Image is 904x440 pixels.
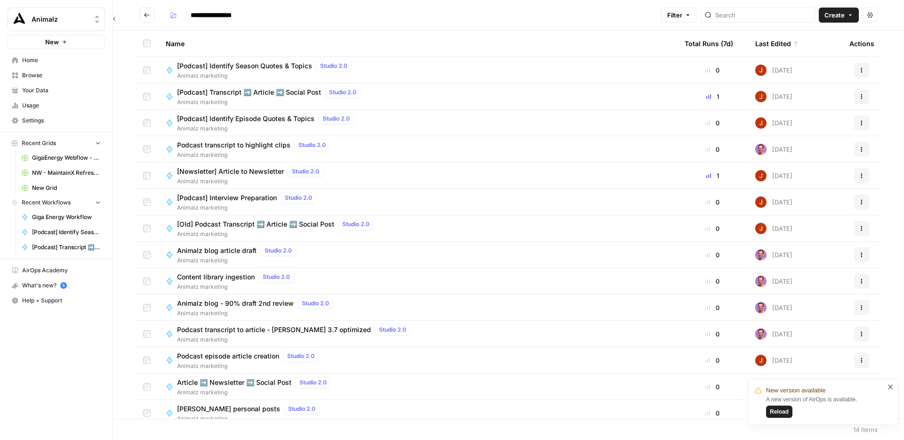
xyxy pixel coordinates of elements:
span: New Grid [32,184,101,192]
span: Studio 2.0 [320,62,347,70]
span: [Podcast] Transcript ➡️ Article ➡️ Social Post [177,88,321,97]
img: 6puihir5v8umj4c82kqcaj196fcw [755,302,767,313]
div: [DATE] [755,144,792,155]
button: Reload [766,406,792,418]
a: Usage [8,98,105,113]
span: [Podcast] Identify Episode Quotes & Topics [177,114,315,123]
div: [DATE] [755,196,792,208]
button: Go back [139,8,154,23]
img: 6puihir5v8umj4c82kqcaj196fcw [755,276,767,287]
span: GigaEnergy Webflow - Shop Inventories [32,154,101,162]
span: Animalz [32,15,89,24]
span: [Podcast] Identify Season Quotes & Topics [177,61,312,71]
div: [DATE] [755,223,792,234]
span: Home [22,56,101,65]
a: GigaEnergy Webflow - Shop Inventories [17,150,105,165]
span: New version available [766,386,825,395]
a: [Podcast] Transcript ➡️ Article ➡️ Social PostStudio 2.0Animalz marketing [166,87,670,106]
span: Animalz blog article draft [177,246,257,255]
button: Create [819,8,859,23]
span: Giga Energy Workflow [32,213,101,221]
img: erg4ip7zmrmc8e5ms3nyz8p46hz7 [755,91,767,102]
a: 5 [60,282,67,289]
span: Animalz marketing [177,177,327,186]
a: [Newsletter] Article to NewsletterStudio 2.0Animalz marketing [166,166,670,186]
a: [Podcast] Identify Episode Quotes & TopicsStudio 2.0Animalz marketing [166,113,670,133]
a: [Podcast] Identify Season Quotes & Topics [17,225,105,240]
a: Article ➡️ Newsletter ➡️ Social PostStudio 2.0Animalz marketing [166,377,670,397]
button: Recent Grids [8,136,105,150]
span: Recent Workflows [22,198,71,207]
div: [DATE] [755,302,792,313]
div: [DATE] [755,117,792,129]
span: Animalz marketing [177,362,323,370]
span: Animalz marketing [177,124,358,133]
span: Help + Support [22,296,101,305]
div: 1 [685,171,740,180]
span: Animalz marketing [177,151,334,159]
span: Studio 2.0 [323,114,350,123]
span: Create [824,10,845,20]
a: Podcast transcript to highlight clipsStudio 2.0Animalz marketing [166,139,670,159]
div: 0 [685,356,740,365]
div: 0 [685,65,740,75]
a: Animalz blog - 90% draft 2nd reviewStudio 2.0Animalz marketing [166,298,670,318]
div: [DATE] [755,65,792,76]
span: Animalz marketing [177,204,320,212]
span: [Old] Podcast Transcript ➡️ Article ➡️ Social Post [177,220,334,229]
span: Studio 2.0 [329,88,356,97]
span: Animalz marketing [177,256,300,265]
button: Filter [661,8,697,23]
div: 1 [685,92,740,101]
span: Podcast episode article creation [177,351,279,361]
div: Actions [849,31,874,57]
span: [Podcast] Transcript ➡️ Article ➡️ Social Post [32,243,101,252]
a: Podcast transcript to article - [PERSON_NAME] 3.7 optimizedStudio 2.0Animalz marketing [166,324,670,344]
div: 0 [685,250,740,260]
span: Animalz marketing [177,335,414,344]
img: erg4ip7zmrmc8e5ms3nyz8p46hz7 [755,170,767,181]
button: New [8,35,105,49]
span: New [45,37,59,47]
div: [DATE] [755,328,792,340]
img: erg4ip7zmrmc8e5ms3nyz8p46hz7 [755,223,767,234]
span: Recent Grids [22,139,56,147]
div: 0 [685,145,740,154]
img: erg4ip7zmrmc8e5ms3nyz8p46hz7 [755,355,767,366]
div: 0 [685,224,740,233]
button: close [888,383,894,391]
img: erg4ip7zmrmc8e5ms3nyz8p46hz7 [755,65,767,76]
span: Studio 2.0 [288,405,315,413]
button: Recent Workflows [8,196,105,210]
span: NW - MaintainX Refresh Workflow [32,169,101,177]
div: [DATE] [755,249,792,261]
span: Animalz marketing [177,72,355,80]
a: [Podcast] Interview PreparationStudio 2.0Animalz marketing [166,192,670,212]
a: Animalz blog article draftStudio 2.0Animalz marketing [166,245,670,265]
img: erg4ip7zmrmc8e5ms3nyz8p46hz7 [755,196,767,208]
div: What's new? [8,278,105,293]
div: 0 [685,197,740,207]
text: 5 [62,283,65,288]
span: Studio 2.0 [299,141,326,149]
a: NW - MaintainX Refresh Workflow [17,165,105,180]
span: [Podcast] Interview Preparation [177,193,277,203]
img: erg4ip7zmrmc8e5ms3nyz8p46hz7 [755,117,767,129]
div: Total Runs (7d) [685,31,733,57]
div: [DATE] [755,355,792,366]
div: 14 Items [853,425,878,434]
input: Search [715,10,811,20]
span: Studio 2.0 [299,378,327,387]
div: 0 [685,382,740,391]
a: Content library ingestionStudio 2.0Animalz marketing [166,271,670,291]
a: Browse [8,68,105,83]
span: Studio 2.0 [285,194,312,202]
div: Last Edited [755,31,799,57]
a: Podcast episode article creationStudio 2.0Animalz marketing [166,350,670,370]
a: [PERSON_NAME] personal postsStudio 2.0Animalz marketing [166,403,670,423]
span: Podcast transcript to article - [PERSON_NAME] 3.7 optimized [177,325,371,334]
span: Animalz marketing [177,309,337,318]
span: Animalz marketing [177,415,323,423]
div: 0 [685,118,740,128]
span: Studio 2.0 [263,273,290,281]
